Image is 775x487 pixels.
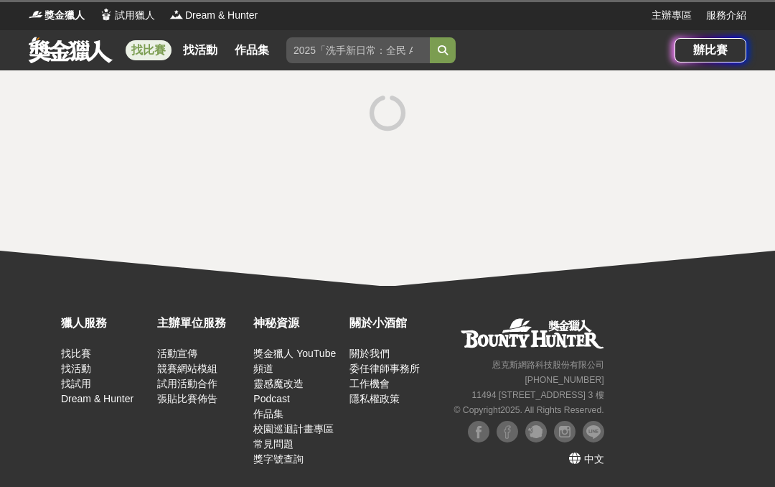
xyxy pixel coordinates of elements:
[525,421,547,442] img: Plurk
[126,40,172,60] a: 找比賽
[675,38,746,62] a: 辦比賽
[492,360,604,370] small: 恩克斯網路科技股份有限公司
[349,378,390,389] a: 工作機會
[471,390,603,400] small: 11494 [STREET_ADDRESS] 3 樓
[253,453,304,465] a: 獎字號查詢
[229,40,275,60] a: 作品集
[44,8,85,23] span: 獎金獵人
[253,408,283,419] a: 作品集
[349,393,400,404] a: 隱私權政策
[468,421,489,442] img: Facebook
[157,363,217,374] a: 競賽網站模組
[61,393,133,404] a: Dream & Hunter
[253,315,342,332] div: 神秘資源
[157,315,246,332] div: 主辦單位服務
[454,405,603,415] small: © Copyright 2025 . All Rights Reserved.
[115,8,155,23] span: 試用獵人
[61,348,91,359] a: 找比賽
[253,423,334,435] a: 校園巡迴計畫專區
[169,7,184,22] img: Logo
[61,315,150,332] div: 獵人服務
[286,37,430,63] input: 2025「洗手新日常：全民 ALL IN」洗手歌全台徵選
[584,453,604,465] span: 中文
[99,8,155,23] a: Logo試用獵人
[497,421,518,442] img: Facebook
[525,375,603,385] small: [PHONE_NUMBER]
[99,7,113,22] img: Logo
[583,421,604,442] img: LINE
[253,438,293,450] a: 常見問題
[157,393,217,404] a: 張貼比賽佈告
[29,7,43,22] img: Logo
[157,378,217,389] a: 試用活動合作
[157,348,197,359] a: 活動宣傳
[169,8,258,23] a: LogoDream & Hunter
[652,8,692,23] a: 主辦專區
[61,363,91,374] a: 找活動
[61,378,91,389] a: 找試用
[706,8,746,23] a: 服務介紹
[29,8,85,23] a: Logo獎金獵人
[349,363,420,374] a: 委任律師事務所
[554,421,576,442] img: Instagram
[349,315,438,332] div: 關於小酒館
[253,378,304,404] a: 靈感魔改造 Podcast
[177,40,223,60] a: 找活動
[253,348,336,374] a: 獎金獵人 YouTube 頻道
[185,8,258,23] span: Dream & Hunter
[349,348,390,359] a: 關於我們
